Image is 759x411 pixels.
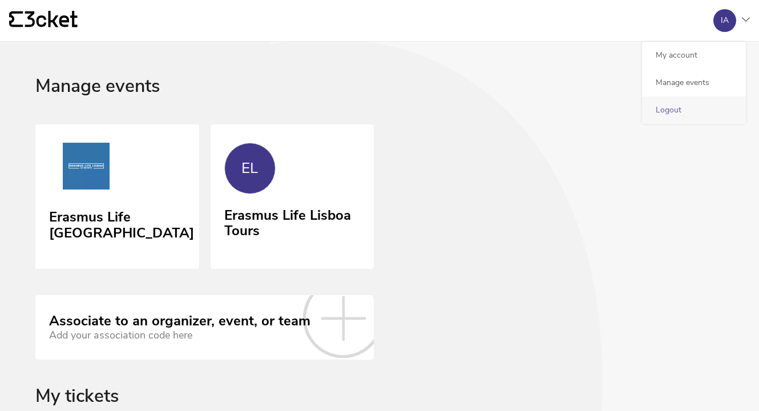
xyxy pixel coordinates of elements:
a: Associate to an organizer, event, or team Add your association code here [35,295,374,359]
div: Manage events [35,76,724,124]
div: Erasmus Life Lisboa Tours [224,203,361,239]
div: IA [721,16,729,25]
a: My account [642,42,746,69]
a: Erasmus Life Lisboa Erasmus Life [GEOGRAPHIC_DATA] [35,124,199,269]
div: Add your association code here [49,329,310,341]
div: Erasmus Life [GEOGRAPHIC_DATA] [49,205,194,241]
img: Erasmus Life Lisboa [49,143,123,194]
a: Logout [656,104,681,115]
a: {' '} [9,11,78,30]
div: EL [241,160,258,177]
div: Associate to an organizer, event, or team [49,313,310,329]
a: EL Erasmus Life Lisboa Tours [211,124,374,267]
a: Manage events [642,69,746,96]
g: {' '} [9,11,23,27]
